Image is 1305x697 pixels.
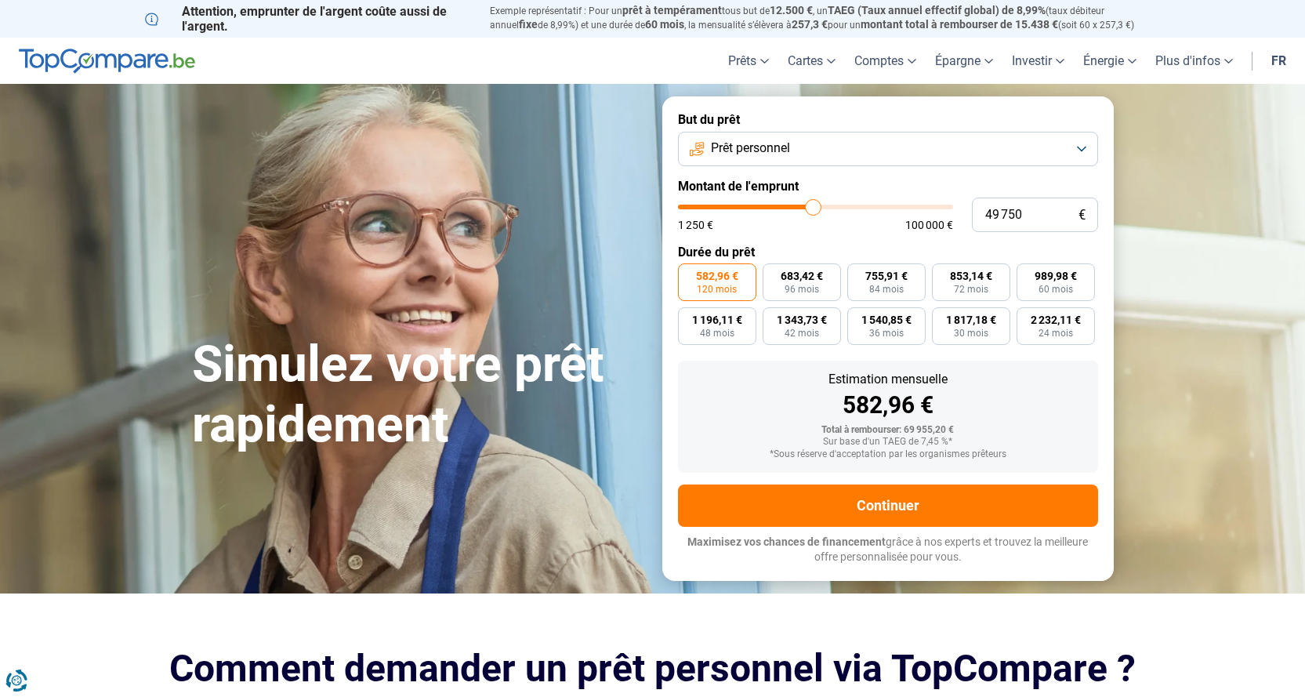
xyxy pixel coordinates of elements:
[678,485,1098,527] button: Continuer
[645,18,684,31] span: 60 mois
[145,4,471,34] p: Attention, emprunter de l'argent coûte aussi de l'argent.
[678,245,1098,260] label: Durée du prêt
[691,425,1086,436] div: Total à rembourser: 69 955,20 €
[678,132,1098,166] button: Prêt personnel
[778,38,845,84] a: Cartes
[905,220,953,231] span: 100 000 €
[1035,270,1077,281] span: 989,98 €
[770,4,813,16] span: 12.500 €
[1039,329,1073,338] span: 24 mois
[711,140,790,157] span: Prêt personnel
[678,535,1098,565] p: grâce à nos experts et trouvez la meilleure offre personnalisée pour vous.
[490,4,1161,32] p: Exemple représentatif : Pour un tous but de , un (taux débiteur annuel de 8,99%) et une durée de ...
[781,270,823,281] span: 683,42 €
[861,18,1058,31] span: montant total à rembourser de 15.438 €
[926,38,1002,84] a: Épargne
[691,449,1086,460] div: *Sous réserve d'acceptation par les organismes prêteurs
[1074,38,1146,84] a: Énergie
[697,285,737,294] span: 120 mois
[828,4,1046,16] span: TAEG (Taux annuel effectif global) de 8,99%
[1146,38,1242,84] a: Plus d'infos
[869,329,904,338] span: 36 mois
[19,49,195,74] img: TopCompare
[954,329,988,338] span: 30 mois
[1078,209,1086,222] span: €
[792,18,828,31] span: 257,3 €
[687,535,886,548] span: Maximisez vos chances de financement
[192,335,643,456] h1: Simulez votre prêt rapidement
[678,220,713,231] span: 1 250 €
[519,18,538,31] span: fixe
[777,314,827,325] span: 1 343,73 €
[700,329,734,338] span: 48 mois
[691,373,1086,386] div: Estimation mensuelle
[145,647,1161,690] h2: Comment demander un prêt personnel via TopCompare ?
[950,270,992,281] span: 853,14 €
[845,38,926,84] a: Comptes
[696,270,738,281] span: 582,96 €
[622,4,722,16] span: prêt à tempérament
[719,38,778,84] a: Prêts
[946,314,996,325] span: 1 817,18 €
[869,285,904,294] span: 84 mois
[1262,38,1296,84] a: fr
[1031,314,1081,325] span: 2 232,11 €
[785,285,819,294] span: 96 mois
[678,112,1098,127] label: But du prêt
[692,314,742,325] span: 1 196,11 €
[691,394,1086,417] div: 582,96 €
[1002,38,1074,84] a: Investir
[954,285,988,294] span: 72 mois
[1039,285,1073,294] span: 60 mois
[691,437,1086,448] div: Sur base d'un TAEG de 7,45 %*
[785,329,819,338] span: 42 mois
[865,270,908,281] span: 755,91 €
[678,179,1098,194] label: Montant de l'emprunt
[861,314,912,325] span: 1 540,85 €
